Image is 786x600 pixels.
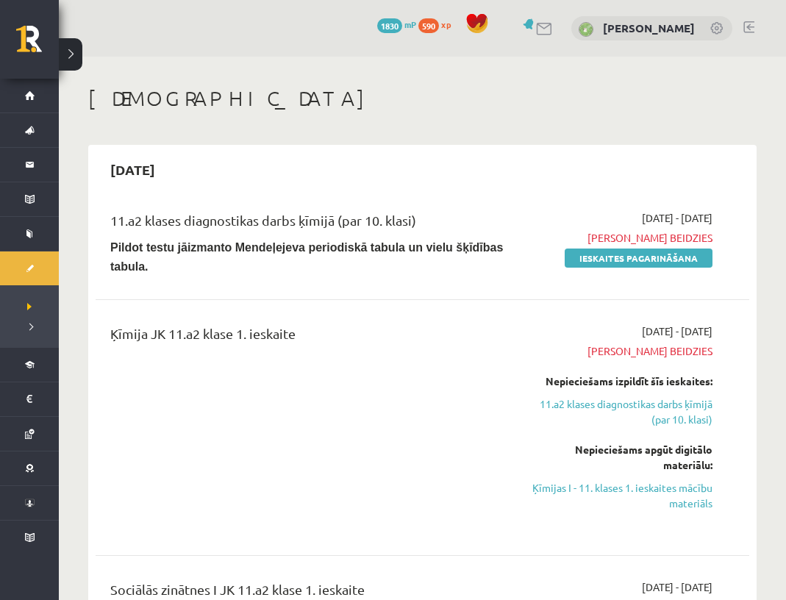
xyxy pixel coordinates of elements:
[642,210,712,226] span: [DATE] - [DATE]
[526,396,712,427] a: 11.a2 klases diagnostikas darbs ķīmijā (par 10. klasi)
[642,579,712,595] span: [DATE] - [DATE]
[404,18,416,30] span: mP
[441,18,451,30] span: xp
[96,152,170,187] h2: [DATE]
[565,249,712,268] a: Ieskaites pagarināšana
[88,86,757,111] h1: [DEMOGRAPHIC_DATA]
[377,18,416,30] a: 1830 mP
[526,230,712,246] span: [PERSON_NAME] beidzies
[526,343,712,359] span: [PERSON_NAME] beidzies
[603,21,695,35] a: [PERSON_NAME]
[418,18,439,33] span: 590
[377,18,402,33] span: 1830
[110,324,504,351] div: Ķīmija JK 11.a2 klase 1. ieskaite
[110,241,503,273] b: Pildot testu jāizmanto Mendeļejeva periodiskā tabula un vielu šķīdības tabula.
[642,324,712,339] span: [DATE] - [DATE]
[16,26,59,63] a: Rīgas 1. Tālmācības vidusskola
[526,442,712,473] div: Nepieciešams apgūt digitālo materiālu:
[526,374,712,389] div: Nepieciešams izpildīt šīs ieskaites:
[579,22,593,37] img: Agnese Liene Stomere
[526,480,712,511] a: Ķīmijas I - 11. klases 1. ieskaites mācību materiāls
[418,18,458,30] a: 590 xp
[110,210,504,238] div: 11.a2 klases diagnostikas darbs ķīmijā (par 10. klasi)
